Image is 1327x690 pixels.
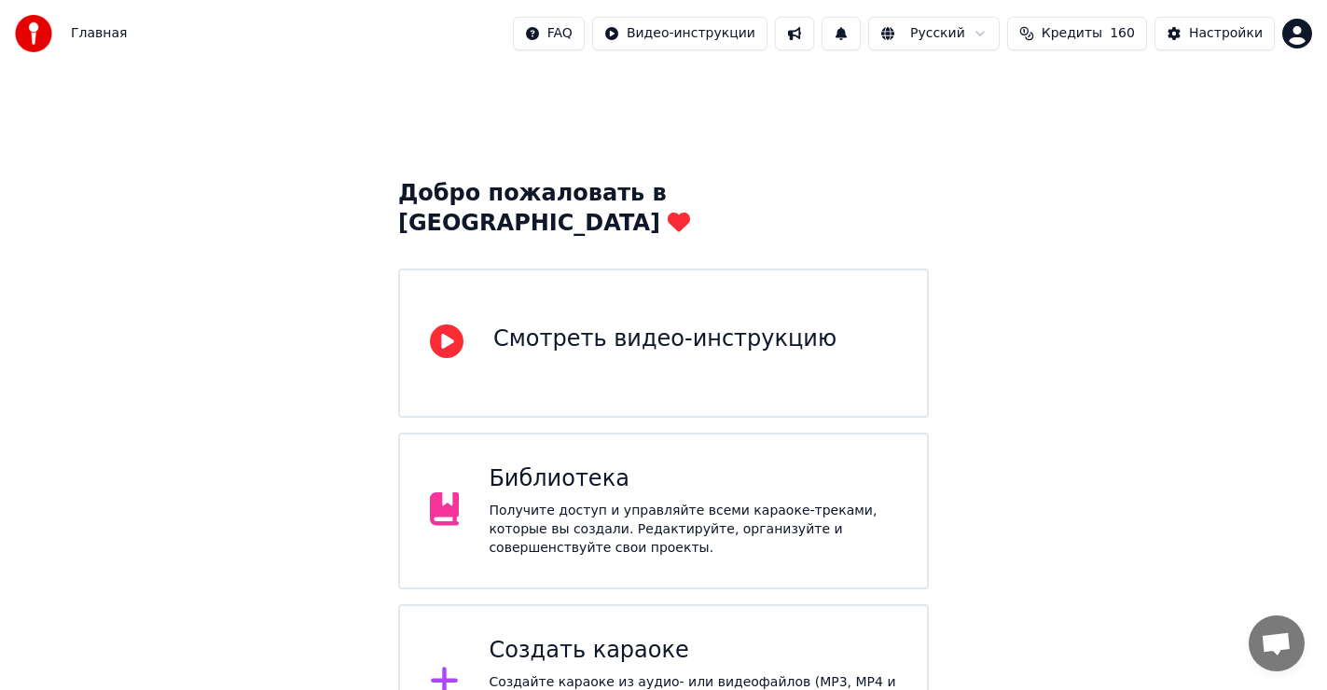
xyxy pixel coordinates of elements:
[1110,24,1135,43] span: 160
[1042,24,1102,43] span: Кредиты
[1189,24,1263,43] div: Настройки
[489,636,897,666] div: Создать караоке
[1007,17,1147,50] button: Кредиты160
[71,24,127,43] nav: breadcrumb
[489,502,897,558] div: Получите доступ и управляйте всеми караоке-треками, которые вы создали. Редактируйте, организуйте...
[513,17,585,50] button: FAQ
[71,24,127,43] span: Главная
[592,17,767,50] button: Видео-инструкции
[398,179,929,239] div: Добро пожаловать в [GEOGRAPHIC_DATA]
[489,464,897,494] div: Библиотека
[15,15,52,52] img: youka
[493,324,836,354] div: Смотреть видео-инструкцию
[1154,17,1275,50] button: Настройки
[1249,615,1305,671] div: Открытый чат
